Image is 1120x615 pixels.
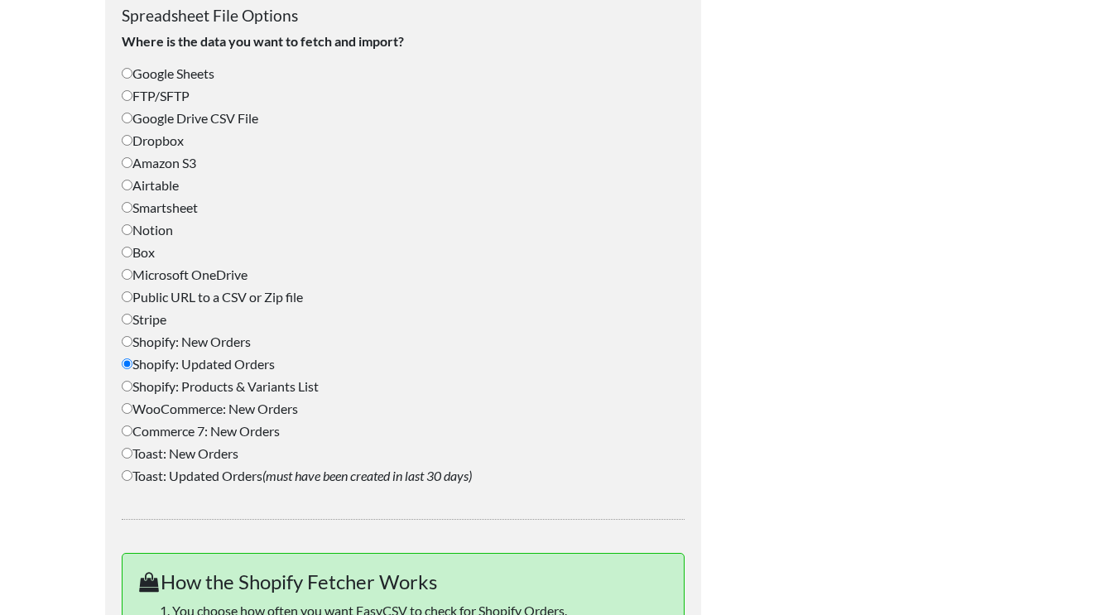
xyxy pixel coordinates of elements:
input: Toast: New Orders [122,448,132,459]
input: Shopify: Updated Orders [122,358,132,369]
iframe: Drift Widget Chat Controller [1037,532,1100,595]
h4: How the Shopify Fetcher Works [139,570,667,594]
label: FTP/SFTP [122,86,685,106]
label: Shopify: Updated Orders [122,354,685,374]
label: Shopify: Products & Variants List [122,377,685,396]
label: Google Drive CSV File [122,108,685,128]
label: Microsoft OneDrive [122,265,685,285]
input: Microsoft OneDrive [122,269,132,280]
i: (must have been created in last 30 days) [262,468,472,483]
input: WooCommerce: New Orders [122,403,132,414]
input: Commerce 7: New Orders [122,425,132,436]
label: Airtable [122,175,685,195]
label: Notion [122,220,685,240]
label: Box [122,243,685,262]
label: Amazon S3 [122,153,685,173]
input: FTP/SFTP [122,90,132,101]
input: Notion [122,224,132,235]
input: Dropbox [122,135,132,146]
input: Google Sheets [122,68,132,79]
input: Airtable [122,180,132,190]
input: Google Drive CSV File [122,113,132,123]
label: Smartsheet [122,198,685,218]
input: Toast: Updated Orders(must have been created in last 30 days) [122,470,132,481]
input: Stripe [122,314,132,324]
input: Box [122,247,132,257]
label: WooCommerce: New Orders [122,399,685,419]
label: Commerce 7: New Orders [122,421,685,441]
label: Stripe [122,310,685,329]
input: Shopify: New Orders [122,336,132,347]
label: Shopify: New Orders [122,332,685,352]
label: Where is the data you want to fetch and import? [122,31,685,51]
input: Public URL to a CSV or Zip file [122,291,132,302]
label: Toast: Updated Orders [122,466,685,486]
label: Toast: New Orders [122,444,685,464]
input: Shopify: Products & Variants List [122,381,132,392]
label: Dropbox [122,131,685,151]
input: Amazon S3 [122,157,132,168]
input: Smartsheet [122,202,132,213]
label: Google Sheets [122,64,685,84]
label: Public URL to a CSV or Zip file [122,287,685,307]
